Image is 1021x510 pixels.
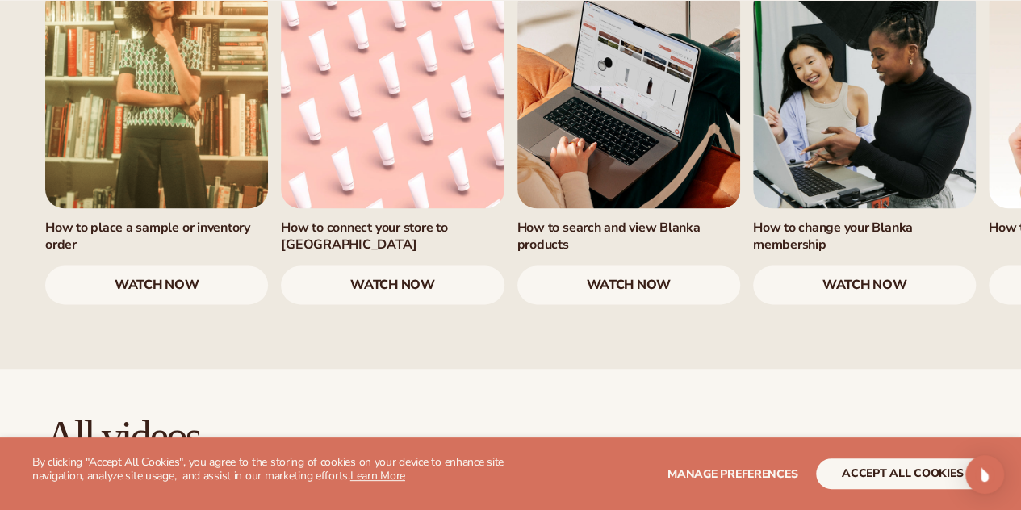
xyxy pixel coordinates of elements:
h3: How to connect your store to [GEOGRAPHIC_DATA] [281,219,504,253]
button: Manage preferences [667,458,797,489]
a: watch now [281,265,504,304]
button: accept all cookies [816,458,989,489]
p: By clicking "Accept All Cookies", you agree to the storing of cookies on your device to enhance s... [32,456,511,483]
a: watch now [45,265,268,304]
h3: How to change your Blanka membership [753,219,976,253]
a: watch now [517,265,740,304]
h3: How to search and view Blanka products [517,219,740,253]
a: watch now [753,265,976,304]
h2: All videos [45,414,976,460]
span: Manage preferences [667,466,797,482]
h3: How to place a sample or inventory order [45,219,268,253]
div: Open Intercom Messenger [965,455,1004,494]
a: Learn More [350,468,405,483]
